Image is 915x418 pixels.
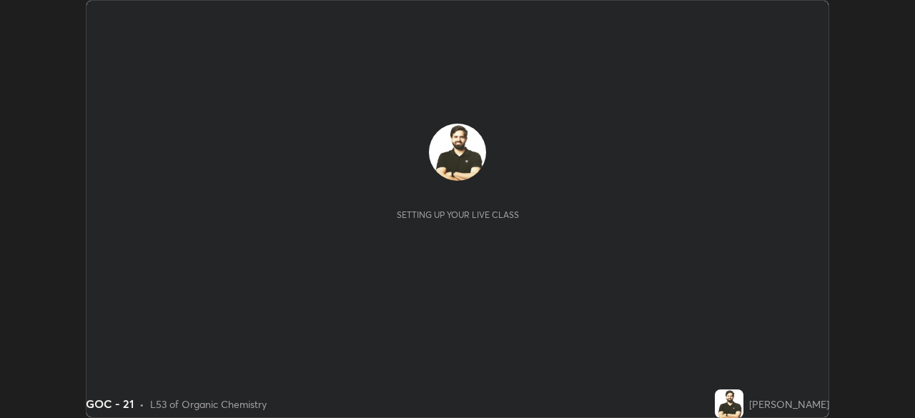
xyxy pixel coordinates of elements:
[139,397,144,412] div: •
[397,209,519,220] div: Setting up your live class
[715,389,743,418] img: 8a736da7029a46d5a3d3110f4503149f.jpg
[150,397,267,412] div: L53 of Organic Chemistry
[86,395,134,412] div: GOC - 21
[749,397,829,412] div: [PERSON_NAME]
[429,124,486,181] img: 8a736da7029a46d5a3d3110f4503149f.jpg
